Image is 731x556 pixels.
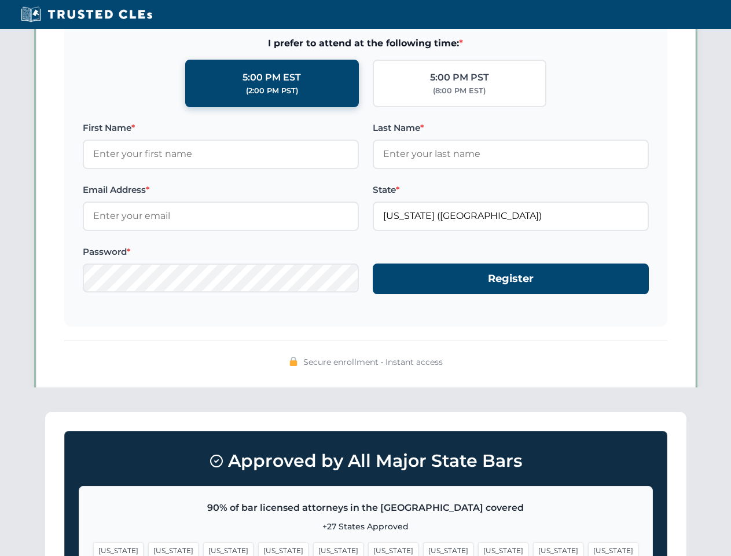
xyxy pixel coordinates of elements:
[17,6,156,23] img: Trusted CLEs
[83,140,359,169] input: Enter your first name
[83,183,359,197] label: Email Address
[373,183,649,197] label: State
[246,85,298,97] div: (2:00 PM PST)
[430,70,489,85] div: 5:00 PM PST
[303,356,443,368] span: Secure enrollment • Instant access
[83,202,359,231] input: Enter your email
[373,202,649,231] input: Florida (FL)
[373,121,649,135] label: Last Name
[289,357,298,366] img: 🔒
[373,140,649,169] input: Enter your last name
[93,500,638,515] p: 90% of bar licensed attorneys in the [GEOGRAPHIC_DATA] covered
[243,70,301,85] div: 5:00 PM EST
[83,121,359,135] label: First Name
[83,36,649,51] span: I prefer to attend at the following time:
[93,520,638,533] p: +27 States Approved
[373,264,649,294] button: Register
[79,445,653,477] h3: Approved by All Major State Bars
[83,245,359,259] label: Password
[433,85,486,97] div: (8:00 PM EST)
